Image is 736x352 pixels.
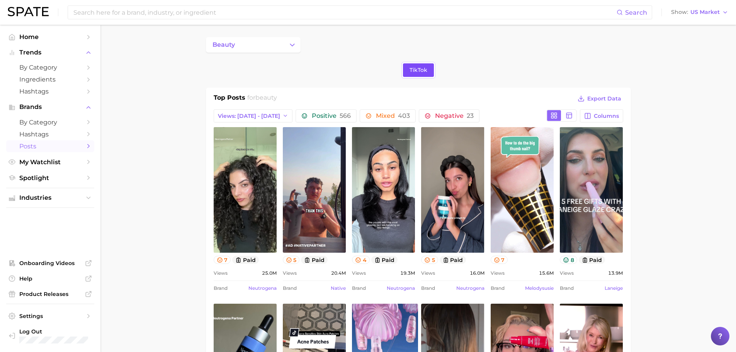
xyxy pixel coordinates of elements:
button: paid [232,256,259,264]
span: Brand [491,284,505,293]
a: neutrogena [248,285,277,291]
span: Ingredients [19,76,81,83]
span: Posts [19,143,81,150]
span: 566 [340,112,351,119]
a: Onboarding Videos [6,257,94,269]
a: native [331,285,346,291]
button: Views: [DATE] - [DATE] [214,109,293,122]
button: 7 [491,256,508,264]
span: Columns [594,113,619,119]
span: 403 [398,112,410,119]
span: 16.0m [470,269,484,278]
span: Views [560,269,574,278]
span: US Market [690,10,720,14]
a: Product Releases [6,288,94,300]
a: Settings [6,310,94,322]
span: Trends [19,49,81,56]
a: Home [6,31,94,43]
span: Product Releases [19,291,81,298]
span: Log Out [19,328,88,335]
a: My Watchlist [6,156,94,168]
button: 7 [214,256,231,264]
span: Brand [352,284,366,293]
span: Views [421,269,435,278]
span: beauty [255,94,277,101]
a: Hashtags [6,128,94,140]
a: Help [6,273,94,284]
button: paid [579,256,605,264]
span: Search [625,9,647,16]
span: beauty [212,41,235,48]
button: 5 [421,256,438,264]
a: Posts [6,140,94,152]
button: 4 [352,256,370,264]
span: Brand [421,284,435,293]
button: ShowUS Market [669,7,730,17]
span: Brand [560,284,574,293]
span: Positive [312,113,351,119]
span: TikTok [410,67,427,73]
button: paid [440,256,466,264]
button: Export Data [576,93,623,104]
a: neutrogena [387,285,415,291]
a: Spotlight [6,172,94,184]
span: Brand [214,284,228,293]
button: Change Category [206,37,301,53]
span: 23 [467,112,474,119]
img: SPATE [8,7,49,16]
span: Views [214,269,228,278]
span: 25.0m [262,269,277,278]
button: 5 [283,256,300,264]
span: by Category [19,119,81,126]
h2: for [247,93,277,105]
span: Brands [19,104,81,111]
span: 19.3m [400,269,415,278]
span: Export Data [587,95,621,102]
span: Show [671,10,688,14]
span: My Watchlist [19,158,81,166]
button: 8 [560,256,577,264]
input: Search here for a brand, industry, or ingredient [73,6,617,19]
span: Settings [19,313,81,320]
span: Industries [19,194,81,201]
button: Brands [6,101,94,113]
button: Industries [6,192,94,204]
a: TikTok [403,63,434,77]
a: Log out. Currently logged in with e-mail amber.tilley@loreal.com. [6,326,94,346]
span: Views [491,269,505,278]
span: Help [19,275,81,282]
span: 15.6m [539,269,554,278]
span: Mixed [376,113,410,119]
span: Home [19,33,81,41]
span: 13.9m [608,269,623,278]
a: Hashtags [6,85,94,97]
button: Trends [6,47,94,58]
span: 20.4m [331,269,346,278]
span: Views [283,269,297,278]
span: Brand [283,284,297,293]
a: Ingredients [6,73,94,85]
span: Negative [435,113,474,119]
a: by Category [6,61,94,73]
a: neutrogena [456,285,484,291]
span: Onboarding Videos [19,260,81,267]
button: Columns [580,109,623,122]
button: paid [301,256,328,264]
span: Hashtags [19,131,81,138]
a: by Category [6,116,94,128]
span: Spotlight [19,174,81,182]
button: paid [371,256,398,264]
h1: Top Posts [214,93,245,105]
a: laneige [605,285,623,291]
span: by Category [19,64,81,71]
span: Hashtags [19,88,81,95]
a: melodysusie [525,285,554,291]
span: Views: [DATE] - [DATE] [218,113,280,119]
span: Views [352,269,366,278]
